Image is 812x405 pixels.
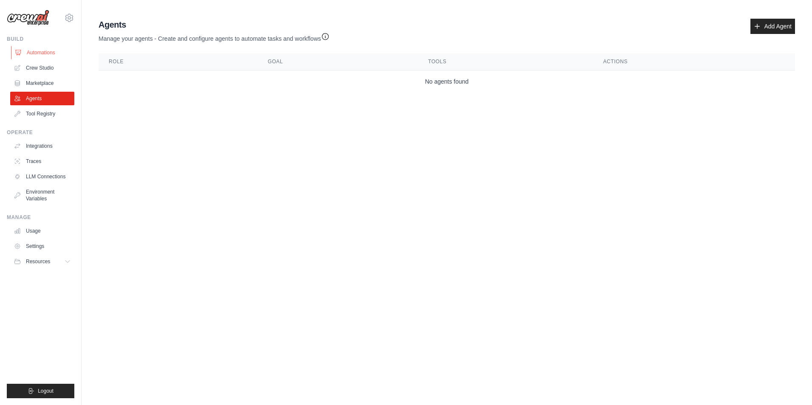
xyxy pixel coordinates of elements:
[38,388,54,394] span: Logout
[7,10,49,26] img: Logo
[10,61,74,75] a: Crew Studio
[257,53,417,70] th: Goal
[593,53,795,70] th: Actions
[99,19,330,31] h2: Agents
[10,255,74,268] button: Resources
[7,36,74,42] div: Build
[10,239,74,253] a: Settings
[10,76,74,90] a: Marketplace
[10,224,74,238] a: Usage
[10,155,74,168] a: Traces
[7,129,74,136] div: Operate
[750,19,795,34] a: Add Agent
[99,53,257,70] th: Role
[99,70,795,93] td: No agents found
[7,384,74,398] button: Logout
[7,214,74,221] div: Manage
[10,107,74,121] a: Tool Registry
[418,53,593,70] th: Tools
[10,92,74,105] a: Agents
[10,139,74,153] a: Integrations
[11,46,75,59] a: Automations
[10,170,74,183] a: LLM Connections
[99,31,330,43] p: Manage your agents - Create and configure agents to automate tasks and workflows
[10,185,74,205] a: Environment Variables
[26,258,50,265] span: Resources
